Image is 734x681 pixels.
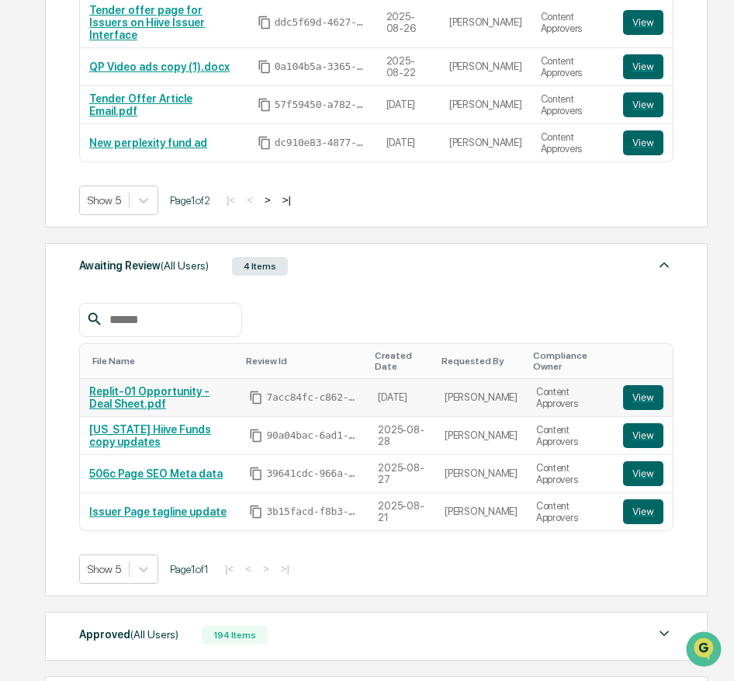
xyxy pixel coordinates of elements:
[527,379,614,417] td: Content Approvers
[249,429,263,443] span: Copy Id
[441,356,521,367] div: Toggle SortBy
[89,506,227,518] a: Issuer Page tagline update
[435,493,527,530] td: [PERSON_NAME]
[9,189,106,217] a: 🖐️Preclearance
[9,219,104,247] a: 🔎Data Lookup
[623,423,663,448] button: View
[154,263,188,275] span: Pylon
[527,455,614,493] td: Content Approvers
[655,624,673,643] img: caret
[258,136,272,150] span: Copy Id
[246,356,362,367] div: Toggle SortBy
[623,92,663,117] button: View
[170,194,210,207] span: Page 1 of 2
[623,461,663,486] button: View
[31,196,100,211] span: Preclearance
[31,225,98,241] span: Data Lookup
[684,630,726,672] iframe: Open customer support
[202,626,268,645] div: 194 Items
[53,119,254,134] div: Start new chat
[232,257,288,276] div: 4 Items
[623,499,663,524] button: View
[128,196,192,211] span: Attestations
[106,189,199,217] a: 🗄️Attestations
[130,628,178,641] span: (All Users)
[435,455,527,493] td: [PERSON_NAME]
[89,61,230,73] a: QP Video ads copy (1).docx
[369,455,435,493] td: 2025-08-27
[89,137,207,149] a: New perplexity fund ad
[527,493,614,530] td: Content Approvers
[440,86,531,124] td: [PERSON_NAME]
[258,562,274,575] button: >
[220,562,238,575] button: |<
[258,16,272,30] span: Copy Id
[79,624,178,645] div: Approved
[275,99,368,111] span: 57f59450-a782-4865-ac16-a45fae92c464
[623,130,663,155] button: View
[623,54,663,79] a: View
[16,197,28,210] div: 🖐️
[222,193,240,207] button: |<
[260,193,275,207] button: >
[623,385,663,410] button: View
[242,193,258,207] button: <
[249,467,263,481] span: Copy Id
[258,60,272,74] span: Copy Id
[377,48,440,86] td: 2025-08-22
[369,417,435,455] td: 2025-08-28
[241,562,256,575] button: <
[375,350,429,372] div: Toggle SortBy
[440,48,531,86] td: [PERSON_NAME]
[161,259,209,272] span: (All Users)
[113,197,125,210] div: 🗄️
[89,385,209,410] a: Replit-01 Opportunity - Deal Sheet.pdf
[369,493,435,530] td: 2025-08-21
[275,16,368,29] span: ddc5f69d-4627-4722-aeaa-ccc955e7ddc8
[16,33,282,57] p: How can we help?
[533,350,608,372] div: Toggle SortBy
[266,391,359,404] span: 7acc84fc-c862-4f55-b402-023de067caeb
[170,563,209,575] span: Page 1 of 1
[527,417,614,455] td: Content Approvers
[435,417,527,455] td: [PERSON_NAME]
[275,61,368,73] span: 0a104b5a-3365-4e16-98ad-43a4f330f6db
[531,124,615,162] td: Content Approvers
[623,10,663,35] button: View
[249,391,263,405] span: Copy Id
[435,379,527,417] td: [PERSON_NAME]
[377,124,440,162] td: [DATE]
[278,193,296,207] button: >|
[249,505,263,519] span: Copy Id
[626,356,666,367] div: Toggle SortBy
[16,227,28,239] div: 🔎
[531,48,615,86] td: Content Approvers
[16,119,43,147] img: 1746055101610-c473b297-6a78-478c-a979-82029cc54cd1
[275,137,368,149] span: dc910e83-4877-4103-b15e-bf87db00f614
[109,262,188,275] a: Powered byPylon
[89,467,223,480] a: 506c Page SEO Meta data
[258,98,272,112] span: Copy Id
[264,123,282,142] button: Start new chat
[276,562,294,575] button: >|
[655,255,673,274] img: caret
[266,467,359,480] span: 39641cdc-966a-4e65-879f-2a6a777944d8
[266,429,359,442] span: 90a04bac-6ad1-4eb2-9be2-413ef8e4cea6
[266,506,359,518] span: 3b15facd-f8b3-477c-80ee-d7a648742bf4
[89,423,211,448] a: [US_STATE] Hiive Funds copy updates
[89,4,205,41] a: Tender offer page for Issuers on Hiive Issuer Interface
[89,92,192,117] a: Tender Offer Article Email.pdf
[53,134,196,147] div: We're available if you need us!
[369,379,435,417] td: [DATE]
[79,255,209,276] div: Awaiting Review
[377,86,440,124] td: [DATE]
[92,356,234,367] div: Toggle SortBy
